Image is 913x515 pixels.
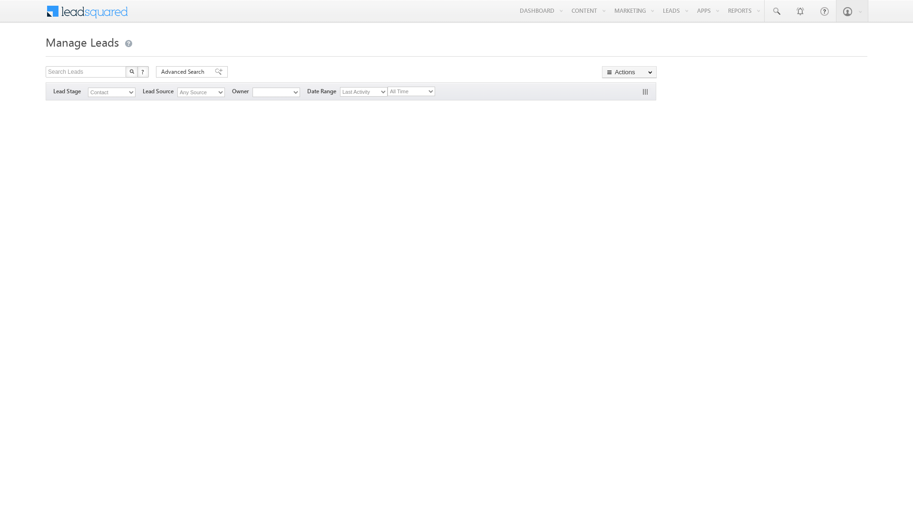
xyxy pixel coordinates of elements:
span: ? [141,68,146,76]
span: Manage Leads [46,34,119,50]
button: ? [137,66,149,78]
button: Actions [602,66,657,78]
span: Advanced Search [161,68,207,76]
span: Date Range [307,87,340,96]
span: Lead Source [143,87,177,96]
span: Owner [232,87,253,96]
span: Lead Stage [53,87,88,96]
img: Search [129,69,134,74]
